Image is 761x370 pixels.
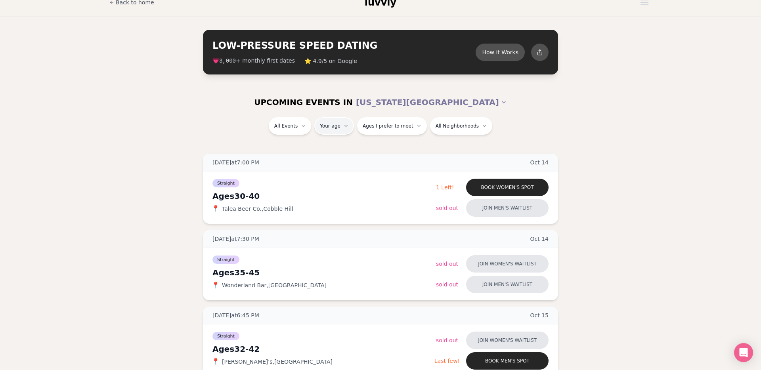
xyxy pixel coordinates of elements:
span: Your age [320,123,340,129]
div: Ages 32-42 [212,343,434,355]
span: Straight [212,179,239,187]
span: 📍 [212,359,219,365]
span: All Events [274,123,298,129]
h2: LOW-PRESSURE SPEED DATING [212,39,476,52]
span: Wonderland Bar , [GEOGRAPHIC_DATA] [222,281,327,289]
span: Oct 14 [530,158,549,166]
div: Ages 35-45 [212,267,436,278]
button: Ages I prefer to meet [357,117,427,135]
span: Oct 15 [530,311,549,319]
span: Sold Out [436,261,458,267]
span: UPCOMING EVENTS IN [254,97,353,108]
span: 📍 [212,282,219,288]
button: Book men's spot [466,352,549,370]
span: Last few! [434,358,460,364]
button: How it Works [476,44,525,61]
button: Join women's waitlist [466,332,549,349]
div: Open Intercom Messenger [734,343,753,362]
span: Straight [212,332,239,340]
div: Ages 30-40 [212,191,436,202]
span: 📍 [212,206,219,212]
span: Straight [212,256,239,264]
button: Your age [314,117,354,135]
span: ⭐ 4.9/5 on Google [304,57,357,65]
button: All Events [269,117,311,135]
button: Book women's spot [466,179,549,196]
span: Sold Out [436,205,458,211]
span: Sold Out [436,337,458,343]
span: Oct 14 [530,235,549,243]
span: Sold Out [436,281,458,288]
span: All Neighborhoods [436,123,479,129]
span: [PERSON_NAME]'s , [GEOGRAPHIC_DATA] [222,358,333,366]
span: Ages I prefer to meet [363,123,413,129]
span: Talea Beer Co. , Cobble Hill [222,205,293,213]
span: 💗 + monthly first dates [212,57,295,65]
span: [DATE] at 6:45 PM [212,311,259,319]
button: [US_STATE][GEOGRAPHIC_DATA] [356,93,507,111]
span: [DATE] at 7:30 PM [212,235,259,243]
span: 1 Left! [436,184,454,191]
button: Join men's waitlist [466,276,549,293]
button: Join men's waitlist [466,199,549,217]
span: 3,000 [219,58,236,64]
button: All Neighborhoods [430,117,492,135]
span: [DATE] at 7:00 PM [212,158,259,166]
button: Join women's waitlist [466,255,549,273]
